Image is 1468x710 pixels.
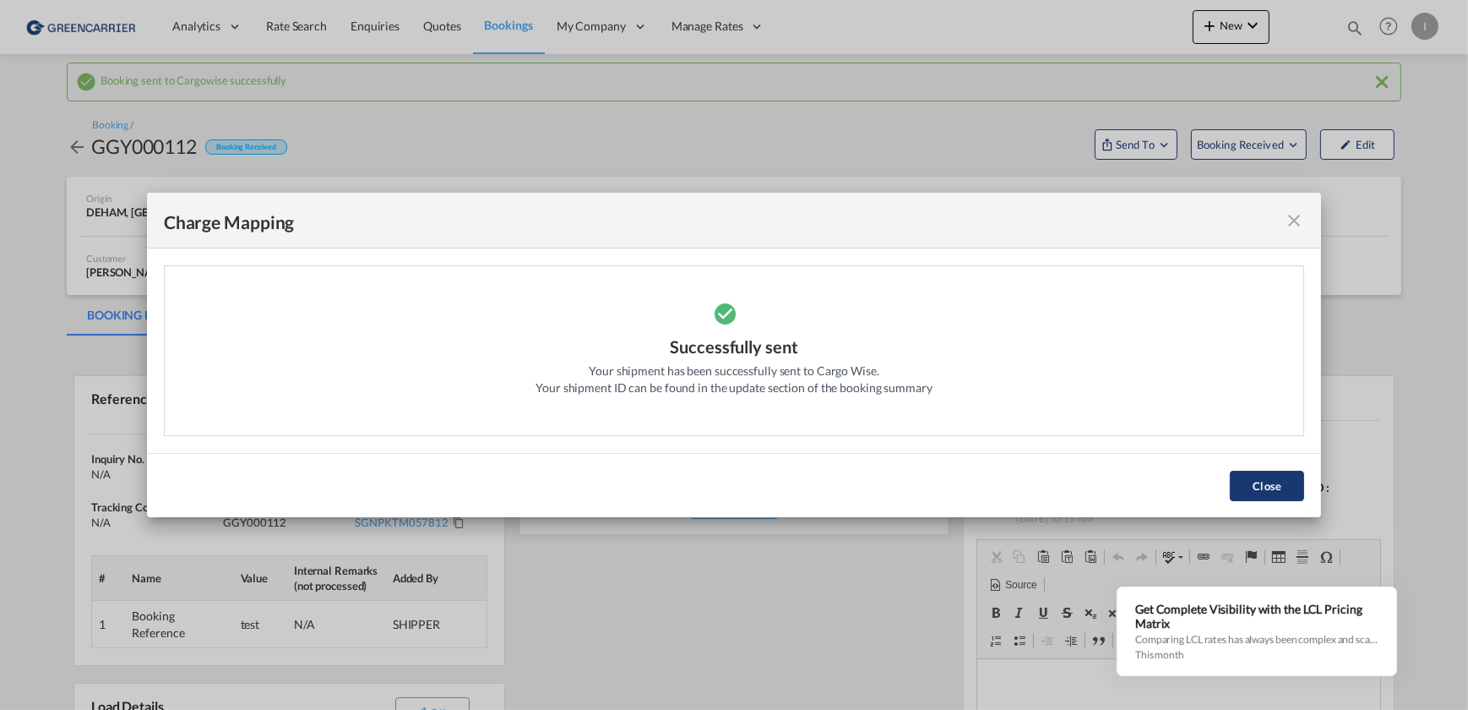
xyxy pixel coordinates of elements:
div: Charge Mapping [164,210,295,231]
md-icon: icon-checkbox-marked-circle [713,292,755,335]
md-dialog: Please note ... [147,193,1321,517]
div: Your shipment ID can be found in the update section of the booking summary [536,380,932,396]
md-icon: icon-close fg-AAA8AD cursor [1284,210,1304,231]
body: Editor, editor4 [17,17,386,35]
button: Close [1230,471,1304,501]
div: Your shipment has been successfully sent to Cargo Wise. [589,363,879,380]
div: Successfully sent [670,335,797,363]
